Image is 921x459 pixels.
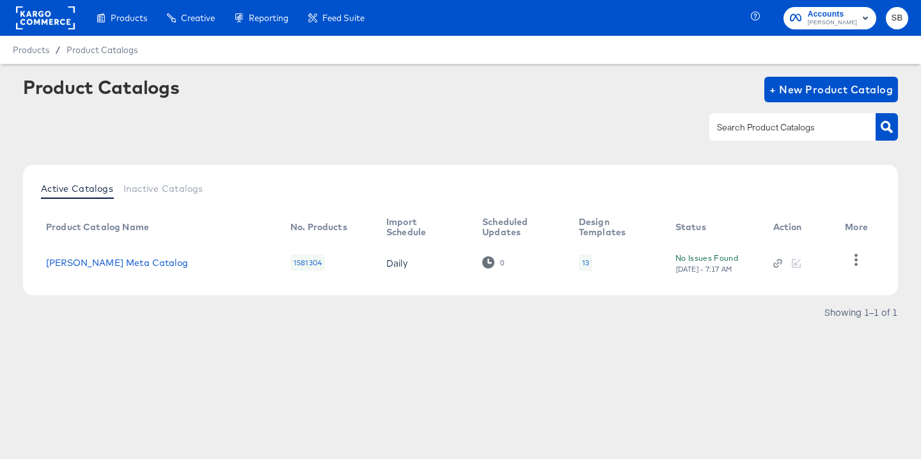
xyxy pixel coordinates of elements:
[249,13,288,23] span: Reporting
[891,11,903,26] span: SB
[582,258,589,268] div: 13
[23,77,179,97] div: Product Catalogs
[769,81,893,98] span: + New Product Catalog
[763,212,835,243] th: Action
[808,18,857,28] span: [PERSON_NAME]
[764,77,898,102] button: + New Product Catalog
[482,256,505,268] div: 0
[579,254,592,271] div: 13
[13,45,49,55] span: Products
[123,183,203,194] span: Inactive Catalogs
[376,243,472,283] td: Daily
[579,217,650,237] div: Design Templates
[111,13,147,23] span: Products
[824,307,898,316] div: Showing 1–1 of 1
[665,212,763,243] th: Status
[49,45,67,55] span: /
[290,254,325,271] div: 1581304
[482,217,553,237] div: Scheduled Updates
[835,212,883,243] th: More
[41,183,113,194] span: Active Catalogs
[181,13,215,23] span: Creative
[46,258,188,268] a: [PERSON_NAME] Meta Catalog
[714,120,851,135] input: Search Product Catalogs
[386,217,457,237] div: Import Schedule
[886,7,908,29] button: SB
[783,7,876,29] button: Accounts[PERSON_NAME]
[46,222,149,232] div: Product Catalog Name
[500,258,505,267] div: 0
[290,222,347,232] div: No. Products
[322,13,365,23] span: Feed Suite
[808,8,857,21] span: Accounts
[67,45,138,55] a: Product Catalogs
